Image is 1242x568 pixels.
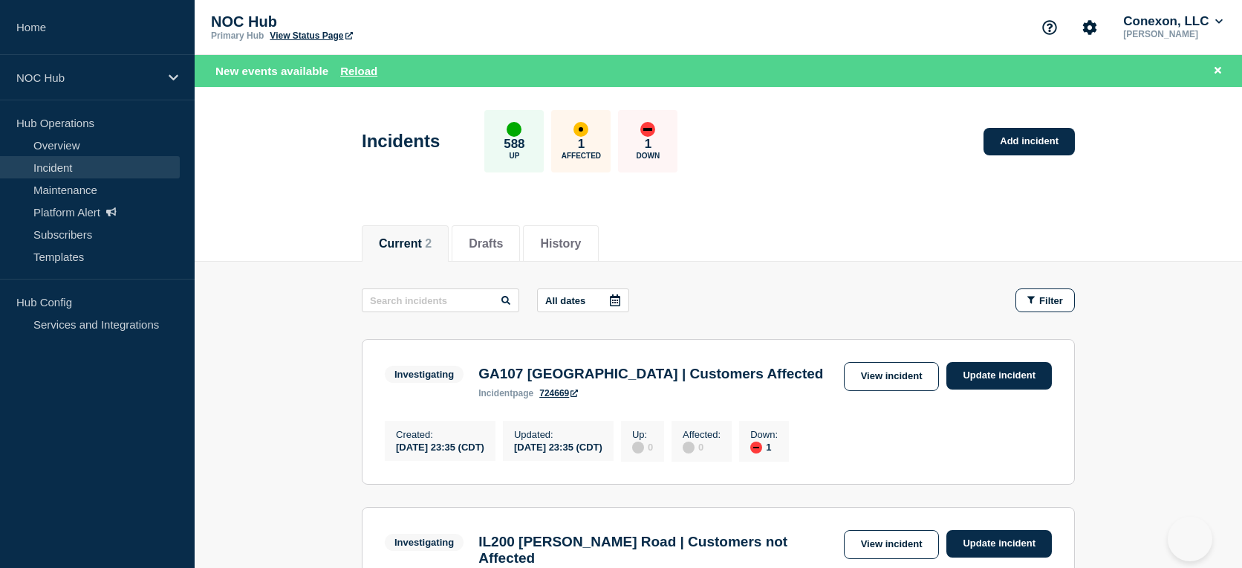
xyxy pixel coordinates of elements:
[396,440,484,453] div: [DATE] 23:35 (CDT)
[844,530,940,559] a: View incident
[425,237,432,250] span: 2
[683,442,695,454] div: disabled
[1120,29,1226,39] p: [PERSON_NAME]
[946,530,1052,558] a: Update incident
[539,388,578,398] a: 724669
[750,440,778,454] div: 1
[270,30,352,41] a: View Status Page
[573,122,588,137] div: affected
[478,534,836,567] h3: IL200 [PERSON_NAME] Road | Customers not Affected
[211,30,264,41] p: Primary Hub
[362,131,440,152] h1: Incidents
[385,534,464,551] span: Investigating
[1039,295,1063,306] span: Filter
[509,152,519,160] p: Up
[379,237,432,251] button: Current 2
[946,362,1052,390] a: Update incident
[844,362,940,391] a: View incident
[211,13,508,30] p: NOC Hub
[632,440,653,454] div: 0
[983,128,1075,155] a: Add incident
[478,388,513,398] span: incident
[537,288,629,312] button: All dates
[478,366,823,382] h3: GA107 [GEOGRAPHIC_DATA] | Customers Affected
[478,388,533,398] p: page
[1168,517,1212,561] iframe: Help Scout Beacon - Open
[16,71,159,84] p: NOC Hub
[215,65,328,77] span: New events available
[637,152,660,160] p: Down
[750,429,778,440] p: Down :
[562,152,601,160] p: Affected
[645,137,651,152] p: 1
[396,429,484,440] p: Created :
[1074,12,1105,43] button: Account settings
[504,137,524,152] p: 588
[683,429,721,440] p: Affected :
[514,429,602,440] p: Updated :
[340,65,377,77] button: Reload
[1120,14,1226,29] button: Conexon, LLC
[578,137,585,152] p: 1
[683,440,721,454] div: 0
[750,442,762,454] div: down
[632,429,653,440] p: Up :
[545,295,585,306] p: All dates
[1034,12,1065,43] button: Support
[514,440,602,453] div: [DATE] 23:35 (CDT)
[540,237,581,251] button: History
[640,122,655,137] div: down
[1015,288,1075,312] button: Filter
[385,366,464,383] span: Investigating
[507,122,521,137] div: up
[469,237,503,251] button: Drafts
[362,288,519,312] input: Search incidents
[632,442,644,454] div: disabled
